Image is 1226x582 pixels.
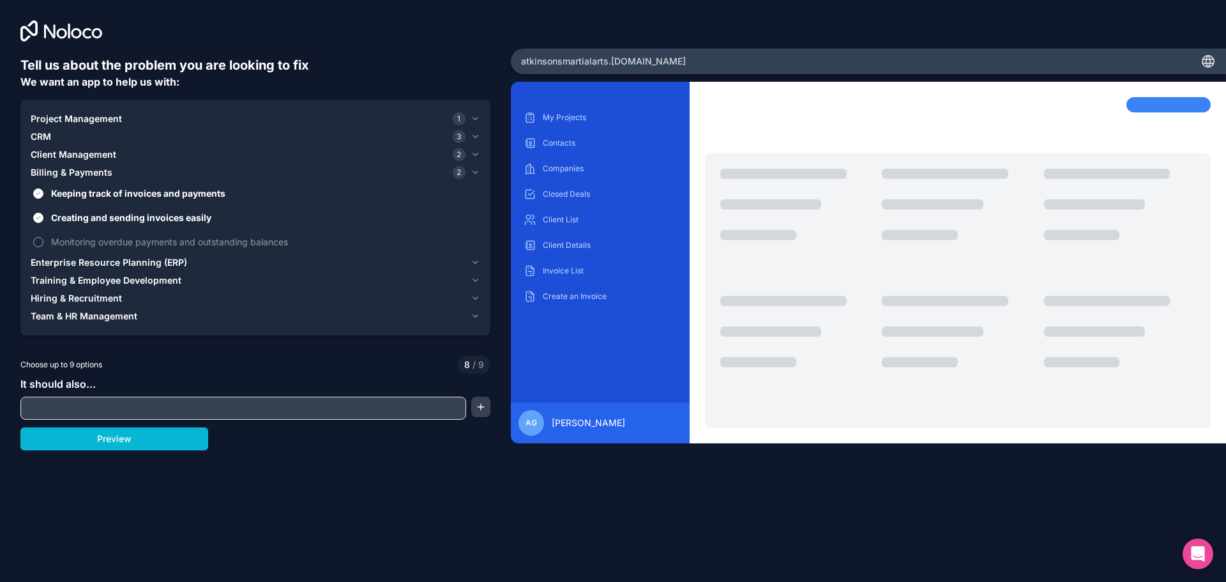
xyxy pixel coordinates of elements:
button: Hiring & Recruitment [31,289,480,307]
span: 2 [453,166,465,179]
button: Enterprise Resource Planning (ERP) [31,254,480,272]
span: It should also... [20,378,96,390]
button: CRM3 [31,128,480,146]
div: Billing & Payments2 [31,181,480,254]
p: Invoice List [543,266,677,276]
span: Monitoring overdue payments and outstanding balances [51,235,478,249]
span: 8 [464,358,470,371]
button: Billing & Payments2 [31,164,480,181]
button: Client Management2 [31,146,480,164]
p: Create an Invoice [543,291,677,302]
p: Contacts [543,138,677,148]
span: Creating and sending invoices easily [51,211,478,224]
button: Keeping track of invoices and payments [33,188,43,199]
div: Open Intercom Messenger [1183,539,1213,569]
span: CRM [31,130,51,143]
span: Keeping track of invoices and payments [51,187,478,200]
span: 9 [470,358,484,371]
span: Enterprise Resource Planning (ERP) [31,256,187,269]
button: Training & Employee Development [31,272,480,289]
span: 1 [453,112,465,125]
h6: Tell us about the problem you are looking to fix [20,56,490,74]
button: Monitoring overdue payments and outstanding balances [33,237,43,247]
button: Team & HR Management [31,307,480,325]
span: We want an app to help us with: [20,75,179,88]
span: 2 [453,148,465,161]
span: / [473,359,476,370]
p: Companies [543,164,677,174]
span: Training & Employee Development [31,274,181,287]
span: Hiring & Recruitment [31,292,122,305]
span: Choose up to 9 options [20,359,102,371]
span: Billing & Payments [31,166,112,179]
p: My Projects [543,112,677,123]
button: Project Management1 [31,110,480,128]
span: AG [526,418,537,428]
p: Closed Deals [543,189,677,199]
span: Client Management [31,148,116,161]
button: Preview [20,427,208,450]
span: [PERSON_NAME] [552,417,625,429]
span: Team & HR Management [31,310,137,323]
span: atkinsonsmartialarts .[DOMAIN_NAME] [521,55,686,68]
span: Project Management [31,112,122,125]
button: Creating and sending invoices easily [33,213,43,223]
div: scrollable content [521,107,679,392]
span: 3 [453,130,465,143]
p: Client Details [543,240,677,250]
p: Client List [543,215,677,225]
